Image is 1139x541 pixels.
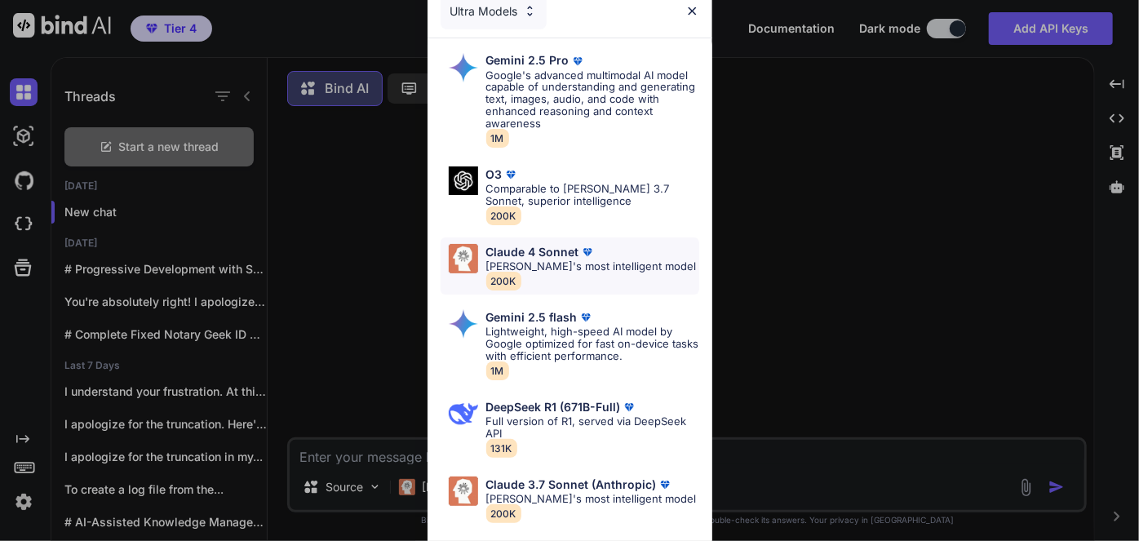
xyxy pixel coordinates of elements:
[486,272,521,290] span: 200K
[486,168,503,181] p: O3
[486,129,509,148] span: 1M
[449,53,478,82] img: Pick Models
[486,311,578,324] p: Gemini 2.5 flash
[486,246,579,259] p: Claude 4 Sonnet
[486,69,699,131] p: Google's advanced multimodal AI model capable of understanding and generating text, images, audio...
[685,4,699,18] img: close
[579,244,596,260] img: premium
[486,493,697,505] p: [PERSON_NAME]'s most intelligent model
[449,399,478,428] img: Pick Models
[486,401,621,414] p: DeepSeek R1 (671B-Full)
[486,504,521,523] span: 200K
[569,53,586,69] img: premium
[449,166,478,195] img: Pick Models
[486,260,697,273] p: [PERSON_NAME]'s most intelligent model
[621,399,637,415] img: premium
[503,166,519,183] img: premium
[449,244,478,273] img: Pick Models
[657,477,673,493] img: premium
[486,183,699,207] p: Comparable to [PERSON_NAME] 3.7 Sonnet, superior intelligence
[578,309,594,326] img: premium
[523,4,537,18] img: Pick Models
[486,478,657,491] p: Claude 3.7 Sonnet (Anthropic)
[486,326,699,362] p: Lightweight, high-speed AI model by Google optimized for fast on-device tasks with efficient perf...
[449,309,478,339] img: Pick Models
[486,206,521,225] span: 200K
[486,361,509,380] span: 1M
[486,415,699,440] p: Full version of R1, served via DeepSeek API
[486,54,569,67] p: Gemini 2.5 Pro
[486,439,517,458] span: 131K
[449,477,478,506] img: Pick Models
